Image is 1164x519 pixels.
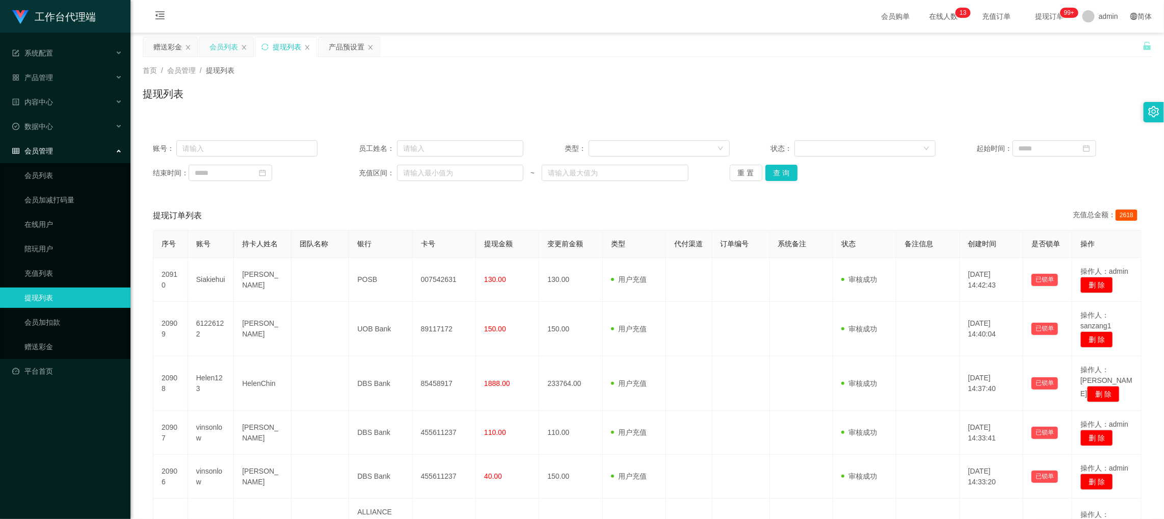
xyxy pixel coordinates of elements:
td: DBS Bank [349,356,412,411]
span: 创建时间 [968,240,997,248]
i: 图标: profile [12,98,19,106]
img: logo.9652507e.png [12,10,29,24]
button: 重 置 [730,165,762,181]
input: 请输入最大值为 [542,165,689,181]
a: 会员加扣款 [24,312,122,332]
a: 在线用户 [24,214,122,235]
span: 团队名称 [300,240,328,248]
div: 产品预设置 [329,37,364,57]
td: 20906 [153,455,188,499]
span: 账号 [196,240,210,248]
span: 首页 [143,66,157,74]
span: 账号： [153,143,176,154]
td: UOB Bank [349,302,412,356]
td: [DATE] 14:37:40 [960,356,1023,411]
i: 图标: table [12,147,19,154]
span: 持卡人姓名 [242,240,278,248]
td: 150.00 [539,302,602,356]
div: 提现列表 [273,37,301,57]
span: 用户充值 [611,472,647,480]
span: 数据中心 [12,122,53,131]
span: / [200,66,202,74]
td: 007542631 [413,258,476,302]
td: 20909 [153,302,188,356]
span: 用户充值 [611,275,647,283]
button: 查 询 [765,165,798,181]
input: 请输入 [176,140,318,157]
span: 充值区间： [359,168,397,178]
i: 图标: appstore-o [12,74,19,81]
span: 130.00 [484,275,506,283]
td: 61226122 [188,302,234,356]
a: 工作台代理端 [12,12,96,20]
td: 455611237 [413,411,476,455]
sup: 1088 [1060,8,1078,18]
span: 150.00 [484,325,506,333]
button: 删 除 [1080,474,1113,490]
td: Siakiehui [188,258,234,302]
span: 会员管理 [12,147,53,155]
span: 操作人：[PERSON_NAME] [1080,366,1132,398]
a: 会员加减打码量 [24,190,122,210]
i: 图标: setting [1148,106,1159,117]
i: 图标: close [241,44,247,50]
td: [DATE] 14:33:41 [960,411,1023,455]
span: 结束时间： [153,168,189,178]
i: 图标: down [923,145,930,152]
i: 图标: calendar [259,169,266,176]
td: 85458917 [413,356,476,411]
span: 用户充值 [611,325,647,333]
span: 内容中心 [12,98,53,106]
span: 审核成功 [841,379,877,387]
span: ~ [523,168,541,178]
span: 审核成功 [841,472,877,480]
span: 产品管理 [12,73,53,82]
i: 图标: check-circle-o [12,123,19,130]
td: [PERSON_NAME] [234,411,292,455]
span: 操作人：admin [1080,464,1128,472]
td: vinsonlow [188,411,234,455]
button: 已锁单 [1031,377,1058,390]
input: 请输入 [397,140,523,157]
td: 20910 [153,258,188,302]
span: 提现订单 [1030,13,1069,20]
sup: 13 [956,8,970,18]
a: 赠送彩金 [24,336,122,357]
td: 20907 [153,411,188,455]
span: 订单编号 [721,240,749,248]
i: 图标: close [304,44,310,50]
span: 用户充值 [611,428,647,436]
td: 89117172 [413,302,476,356]
span: 系统备注 [778,240,807,248]
td: 455611237 [413,455,476,499]
span: 提现金额 [484,240,513,248]
span: 类型 [611,240,625,248]
a: 充值列表 [24,263,122,283]
span: 会员管理 [167,66,196,74]
button: 删 除 [1087,386,1120,402]
span: 类型： [565,143,588,154]
td: DBS Bank [349,455,412,499]
p: 1 [960,8,963,18]
td: [PERSON_NAME] [234,258,292,302]
span: 充值订单 [977,13,1016,20]
span: 40.00 [484,472,502,480]
span: 用户充值 [611,379,647,387]
td: [DATE] 14:40:04 [960,302,1023,356]
span: 状态 [841,240,856,248]
td: Helen123 [188,356,234,411]
span: / [161,66,163,74]
div: 赠送彩金 [153,37,182,57]
td: [DATE] 14:42:43 [960,258,1023,302]
span: 提现订单列表 [153,210,202,222]
span: 1888.00 [484,379,510,387]
button: 已锁单 [1031,471,1058,483]
a: 图标: dashboard平台首页 [12,361,122,381]
i: 图标: global [1130,13,1137,20]
td: POSB [349,258,412,302]
span: 银行 [357,240,372,248]
button: 删 除 [1080,277,1113,293]
span: 2618 [1116,210,1137,221]
td: 233764.00 [539,356,602,411]
span: 审核成功 [841,275,877,283]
